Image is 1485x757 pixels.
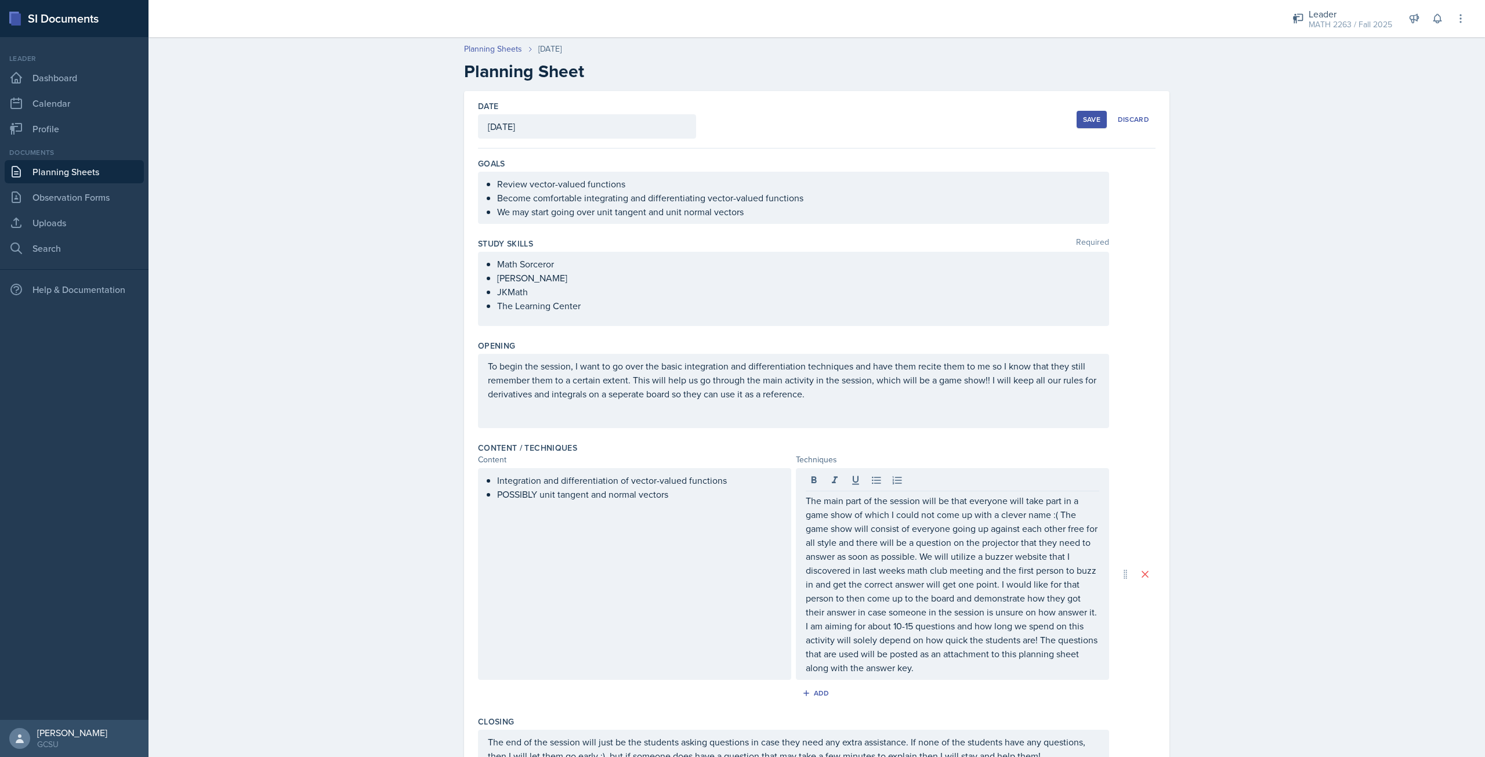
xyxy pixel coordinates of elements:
button: Add [798,684,836,702]
a: Uploads [5,211,144,234]
a: Dashboard [5,66,144,89]
label: Goals [478,158,505,169]
label: Content / Techniques [478,442,577,454]
label: Closing [478,716,514,727]
div: Leader [5,53,144,64]
p: To begin the session, I want to go over the basic integration and differentiation techniques and ... [488,359,1099,401]
p: POSSIBLY unit tangent and normal vectors [497,487,781,501]
button: Save [1077,111,1107,128]
p: The main part of the session will be that everyone will take part in a game show of which I could... [806,494,1099,675]
p: The Learning Center [497,299,1099,313]
div: [PERSON_NAME] [37,727,107,738]
span: Required [1076,238,1109,249]
label: Study Skills [478,238,533,249]
p: [PERSON_NAME] [497,271,1099,285]
div: Techniques [796,454,1109,466]
div: Content [478,454,791,466]
a: Profile [5,117,144,140]
a: Search [5,237,144,260]
label: Date [478,100,498,112]
a: Observation Forms [5,186,144,209]
p: Become comfortable integrating and differentiating vector-valued functions [497,191,1099,205]
div: MATH 2263 / Fall 2025 [1309,19,1392,31]
p: Integration and differentiation of vector-valued functions [497,473,781,487]
div: GCSU [37,738,107,750]
p: Review vector-valued functions [497,177,1099,191]
a: Calendar [5,92,144,115]
div: Save [1083,115,1100,124]
div: Documents [5,147,144,158]
p: Math Sorceror [497,257,1099,271]
div: Leader [1309,7,1392,21]
a: Planning Sheets [464,43,522,55]
p: We may start going over unit tangent and unit normal vectors [497,205,1099,219]
div: Discard [1118,115,1149,124]
a: Planning Sheets [5,160,144,183]
div: [DATE] [538,43,562,55]
h2: Planning Sheet [464,61,1169,82]
p: JKMath [497,285,1099,299]
button: Discard [1111,111,1156,128]
label: Opening [478,340,515,352]
div: Add [805,689,830,698]
div: Help & Documentation [5,278,144,301]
